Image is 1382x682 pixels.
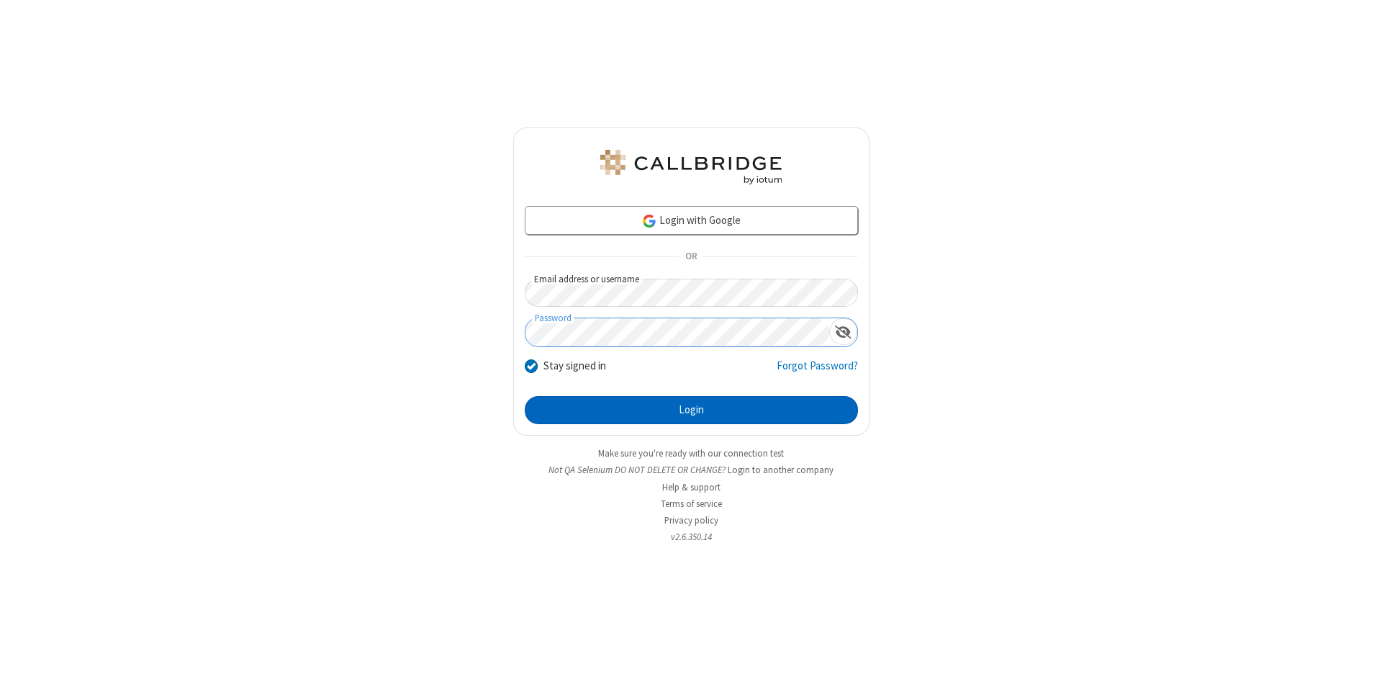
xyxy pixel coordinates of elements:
div: Show password [829,318,857,345]
li: Not QA Selenium DO NOT DELETE OR CHANGE? [513,463,870,477]
li: v2.6.350.14 [513,530,870,544]
button: Login [525,396,858,425]
label: Stay signed in [543,358,606,374]
img: QA Selenium DO NOT DELETE OR CHANGE [597,150,785,184]
img: google-icon.png [641,213,657,229]
a: Forgot Password? [777,358,858,385]
input: Password [525,318,829,346]
a: Help & support [662,481,721,493]
a: Privacy policy [664,514,718,526]
a: Make sure you're ready with our connection test [598,447,784,459]
input: Email address or username [525,279,858,307]
span: OR [679,247,703,267]
a: Login with Google [525,206,858,235]
a: Terms of service [661,498,722,510]
button: Login to another company [728,463,834,477]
